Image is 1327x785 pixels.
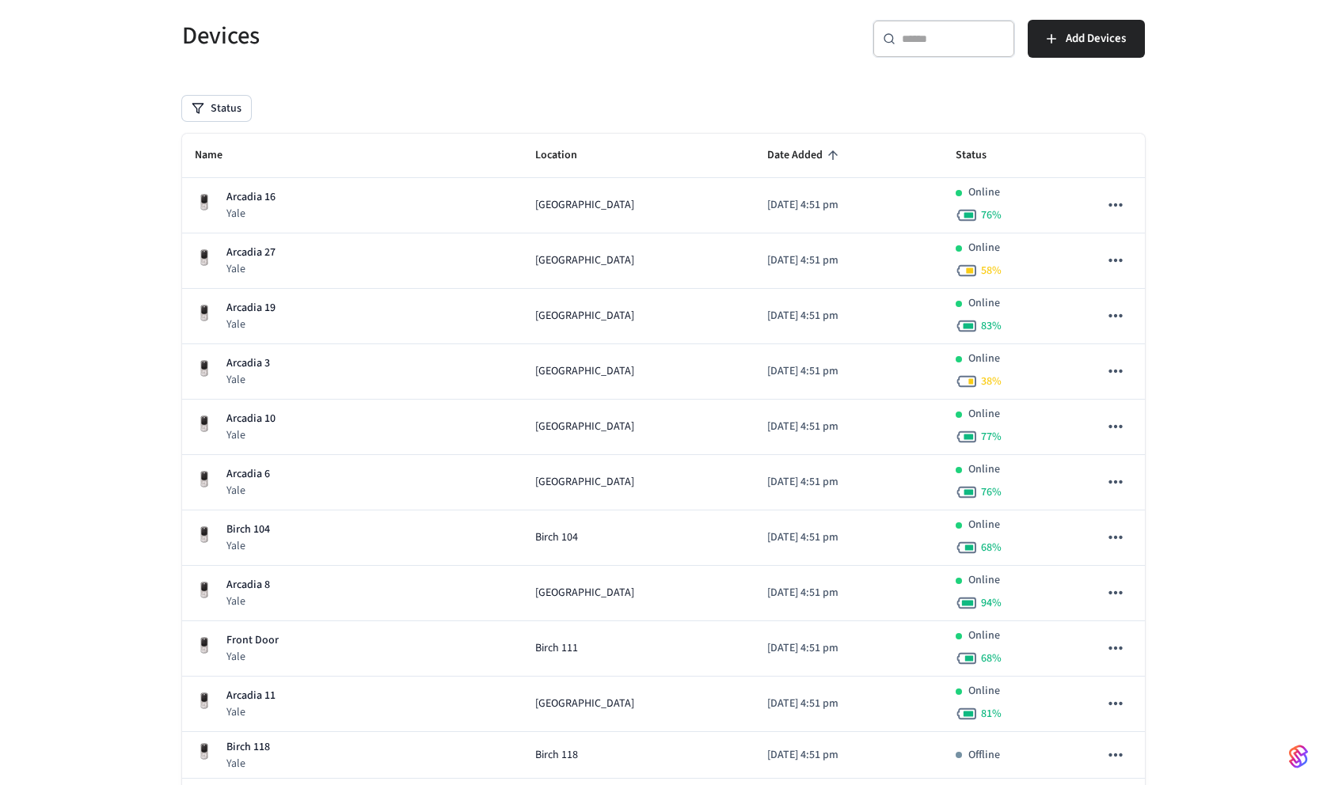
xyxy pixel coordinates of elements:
p: Online [968,351,1000,367]
span: [GEOGRAPHIC_DATA] [535,474,634,491]
span: Location [535,143,598,168]
p: [DATE] 4:51 pm [767,747,930,764]
span: 68 % [981,650,1002,666]
p: [DATE] 4:51 pm [767,529,930,546]
img: Yale Assure Touchscreen Wifi Smart Lock, Satin Nickel, Front [195,415,214,434]
p: Arcadia 3 [226,355,270,372]
img: Yale Assure Touchscreen Wifi Smart Lock, Satin Nickel, Front [195,692,214,711]
p: Offline [968,747,1000,764]
span: 76 % [981,484,1002,500]
p: Online [968,406,1000,423]
p: Yale [226,261,276,277]
p: Yale [226,372,270,388]
p: Arcadia 11 [226,688,276,704]
p: Online [968,572,1000,589]
p: Online [968,683,1000,700]
img: Yale Assure Touchscreen Wifi Smart Lock, Satin Nickel, Front [195,304,214,323]
p: [DATE] 4:51 pm [767,252,930,269]
p: Arcadia 27 [226,245,276,261]
span: 77 % [981,429,1002,445]
p: Yale [226,704,276,720]
p: [DATE] 4:51 pm [767,363,930,380]
img: Yale Assure Touchscreen Wifi Smart Lock, Satin Nickel, Front [195,470,214,489]
span: Add Devices [1066,28,1126,49]
span: 58 % [981,263,1002,279]
p: Online [968,628,1000,644]
p: [DATE] 4:51 pm [767,308,930,324]
span: [GEOGRAPHIC_DATA] [535,419,634,435]
p: Yale [226,593,270,609]
p: Arcadia 19 [226,300,276,317]
span: 81 % [981,706,1002,722]
p: Yale [226,756,270,772]
span: Birch 111 [535,640,578,657]
p: [DATE] 4:51 pm [767,585,930,601]
p: Arcadia 10 [226,411,276,427]
img: Yale Assure Touchscreen Wifi Smart Lock, Satin Nickel, Front [195,581,214,600]
p: [DATE] 4:51 pm [767,419,930,435]
p: Online [968,517,1000,533]
p: Yale [226,649,279,665]
p: Arcadia 6 [226,466,270,483]
p: Online [968,240,1000,256]
span: 94 % [981,595,1002,611]
span: 76 % [981,207,1002,223]
p: Front Door [226,632,279,649]
span: [GEOGRAPHIC_DATA] [535,585,634,601]
p: [DATE] 4:51 pm [767,640,930,657]
p: Birch 104 [226,521,270,538]
img: SeamLogoGradient.69752ec5.svg [1289,744,1308,769]
p: Yale [226,317,276,332]
span: Status [956,143,1007,168]
p: Birch 118 [226,739,270,756]
p: Yale [226,427,276,443]
img: Yale Assure Touchscreen Wifi Smart Lock, Satin Nickel, Front [195,636,214,655]
img: Yale Assure Touchscreen Wifi Smart Lock, Satin Nickel, Front [195,193,214,212]
img: Yale Assure Touchscreen Wifi Smart Lock, Satin Nickel, Front [195,248,214,267]
span: Birch 104 [535,529,578,546]
p: [DATE] 4:51 pm [767,197,930,214]
h5: Devices [182,20,654,52]
p: Yale [226,538,270,554]
span: [GEOGRAPHIC_DATA] [535,308,634,324]
p: [DATE] 4:51 pm [767,696,930,712]
button: Status [182,96,251,121]
span: [GEOGRAPHIC_DATA] [535,197,634,214]
span: Birch 118 [535,747,578,764]
span: Name [195,143,243,168]
img: Yale Assure Touchscreen Wifi Smart Lock, Satin Nickel, Front [195,359,214,378]
p: Arcadia 16 [226,189,276,206]
p: Yale [226,206,276,222]
img: Yale Assure Touchscreen Wifi Smart Lock, Satin Nickel, Front [195,742,214,761]
p: Yale [226,483,270,499]
p: Arcadia 8 [226,577,270,593]
p: Online [968,295,1000,312]
span: [GEOGRAPHIC_DATA] [535,252,634,269]
span: 68 % [981,540,1002,556]
p: [DATE] 4:51 pm [767,474,930,491]
span: [GEOGRAPHIC_DATA] [535,696,634,712]
span: Date Added [767,143,843,168]
img: Yale Assure Touchscreen Wifi Smart Lock, Satin Nickel, Front [195,525,214,544]
span: 38 % [981,374,1002,389]
p: Online [968,184,1000,201]
button: Add Devices [1028,20,1145,58]
span: [GEOGRAPHIC_DATA] [535,363,634,380]
span: 83 % [981,318,1002,334]
p: Online [968,461,1000,478]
